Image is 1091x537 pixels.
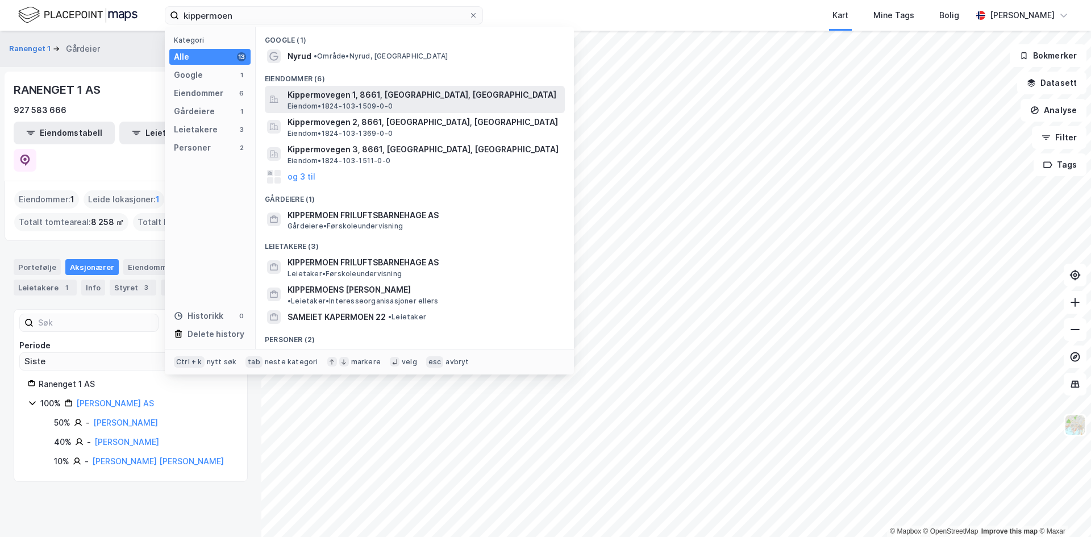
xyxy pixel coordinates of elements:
[237,311,246,320] div: 0
[288,222,403,231] span: Gårdeiere • Førskoleundervisning
[288,297,438,306] span: Leietaker • Interesseorganisasjoner ellers
[1021,99,1086,122] button: Analyse
[66,42,100,56] div: Gårdeier
[85,455,89,468] div: -
[54,416,70,430] div: 50%
[288,49,311,63] span: Nyrud
[288,129,393,138] span: Eiendom • 1824-103-1369-0-0
[288,143,560,156] span: Kippermovegen 3, 8661, [GEOGRAPHIC_DATA], [GEOGRAPHIC_DATA]
[288,88,560,102] span: Kippermovegen 1, 8661, [GEOGRAPHIC_DATA], [GEOGRAPHIC_DATA]
[256,233,574,253] div: Leietakere (3)
[314,52,448,61] span: Område • Nyrud, [GEOGRAPHIC_DATA]
[54,455,69,468] div: 10%
[174,123,218,136] div: Leietakere
[70,193,74,206] span: 1
[314,52,317,60] span: •
[237,125,246,134] div: 3
[923,527,978,535] a: OpenStreetMap
[119,122,220,144] button: Leietakertabell
[256,326,574,347] div: Personer (2)
[207,357,237,367] div: nytt søk
[84,190,164,209] div: Leide lokasjoner :
[174,68,203,82] div: Google
[19,339,242,352] div: Periode
[402,357,417,367] div: velg
[93,418,158,427] a: [PERSON_NAME]
[188,327,244,341] div: Delete history
[288,297,291,305] span: •
[34,314,158,331] input: Søk
[110,280,156,295] div: Styret
[1034,482,1091,537] div: Kontrollprogram for chat
[20,353,241,370] input: ClearOpen
[237,52,246,61] div: 13
[288,209,560,222] span: KIPPERMOEN FRILUFTSBARNEHAGE AS
[445,357,469,367] div: avbryt
[156,193,160,206] span: 1
[426,356,444,368] div: esc
[54,435,72,449] div: 40%
[388,313,426,322] span: Leietaker
[14,103,66,117] div: 927 583 666
[1010,44,1086,67] button: Bokmerker
[174,356,205,368] div: Ctrl + k
[237,107,246,116] div: 1
[288,170,315,184] button: og 3 til
[14,190,79,209] div: Eiendommer :
[890,527,921,535] a: Mapbox
[288,156,390,165] span: Eiendom • 1824-103-1511-0-0
[174,141,211,155] div: Personer
[9,43,53,55] button: Ranenget 1
[81,280,105,295] div: Info
[14,280,77,295] div: Leietakere
[179,7,469,24] input: Søk på adresse, matrikkel, gårdeiere, leietakere eller personer
[14,81,102,99] div: RANENGET 1 AS
[14,259,61,275] div: Portefølje
[832,9,848,22] div: Kart
[939,9,959,22] div: Bolig
[86,416,90,430] div: -
[873,9,914,22] div: Mine Tags
[14,122,115,144] button: Eiendomstabell
[1034,482,1091,537] iframe: Chat Widget
[288,283,411,297] span: KIPPERMOENS [PERSON_NAME]
[256,27,574,47] div: Google (1)
[174,86,223,100] div: Eiendommer
[123,259,193,275] div: Eiendommer
[161,280,239,295] div: Transaksjoner
[39,377,234,391] div: Ranenget 1 AS
[65,259,119,275] div: Aksjonærer
[237,89,246,98] div: 6
[1034,153,1086,176] button: Tags
[40,397,61,410] div: 100%
[265,357,318,367] div: neste kategori
[288,310,386,324] span: SAMEIET KAPERMOEN 22
[174,105,215,118] div: Gårdeiere
[14,213,128,231] div: Totalt tomteareal :
[133,213,241,231] div: Totalt byggareal :
[288,102,393,111] span: Eiendom • 1824-103-1509-0-0
[288,269,402,278] span: Leietaker • Førskoleundervisning
[94,437,159,447] a: [PERSON_NAME]
[87,435,91,449] div: -
[1017,72,1086,94] button: Datasett
[76,398,154,408] a: [PERSON_NAME] AS
[174,50,189,64] div: Alle
[256,186,574,206] div: Gårdeiere (1)
[1032,126,1086,149] button: Filter
[18,5,138,25] img: logo.f888ab2527a4732fd821a326f86c7f29.svg
[237,143,246,152] div: 2
[92,456,224,466] a: [PERSON_NAME] [PERSON_NAME]
[351,357,381,367] div: markere
[388,313,392,321] span: •
[245,356,263,368] div: tab
[288,256,560,269] span: KIPPERMOEN FRILUFTSBARNEHAGE AS
[174,309,223,323] div: Historikk
[981,527,1038,535] a: Improve this map
[237,70,246,80] div: 1
[256,65,574,86] div: Eiendommer (6)
[1064,414,1086,436] img: Z
[140,282,152,293] div: 3
[990,9,1055,22] div: [PERSON_NAME]
[61,282,72,293] div: 1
